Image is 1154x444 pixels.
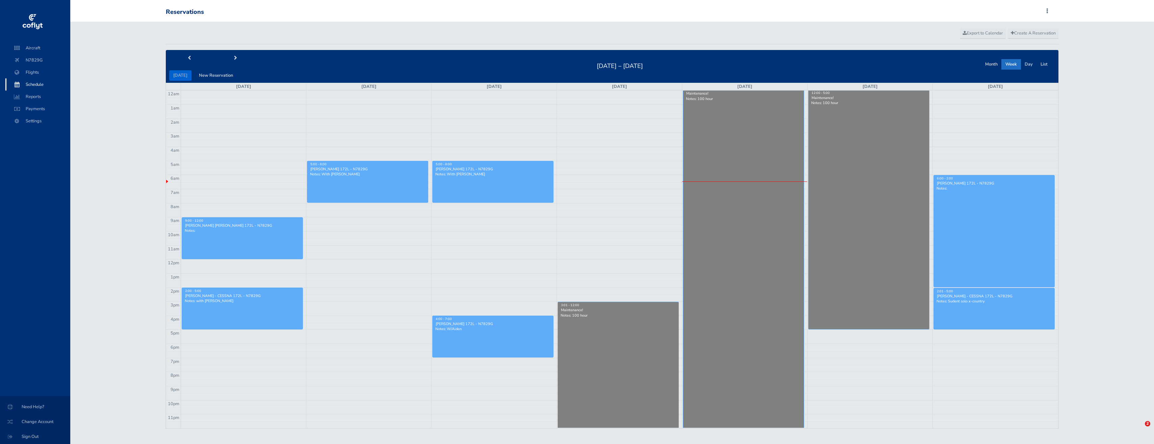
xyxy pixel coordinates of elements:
span: 12am [168,91,179,97]
button: Day [1021,59,1037,70]
span: 4am [171,147,179,153]
span: 12pm [168,260,179,266]
span: 7pm [171,359,179,365]
p: Notes: Sudent solo x-country [937,299,1052,304]
p: Notes: With [PERSON_NAME] [310,172,425,177]
span: 8pm [171,372,179,378]
span: 3pm [171,302,179,308]
span: 1am [171,105,179,111]
span: Need Help? [8,401,62,413]
button: Week [1001,59,1021,70]
button: Month [981,59,1002,70]
span: 11pm [168,415,179,421]
span: 10pm [168,401,179,407]
span: 9am [171,218,179,224]
p: Notes: with [PERSON_NAME] [185,298,300,303]
span: 1pm [171,274,179,280]
p: Notes: 100 hour [561,313,676,318]
a: Create A Reservation [1008,28,1059,39]
span: 7am [171,190,179,196]
span: 2pm [171,288,179,294]
div: Maintenance! [811,95,926,100]
span: 4pm [171,316,179,322]
span: 4:00 - 7:00 [436,317,452,321]
p: Notes: [937,186,1052,191]
span: 5:00 - 8:00 [310,162,327,166]
span: 3:01 - 12:00 [561,303,579,307]
span: 11am [168,246,179,252]
p: Notes: 100 hour [811,100,926,105]
span: Sign Out [8,430,62,443]
p: Notes: With [PERSON_NAME] [435,172,550,177]
a: [DATE] [487,83,502,90]
button: [DATE] [169,70,191,81]
h2: [DATE] – [DATE] [593,60,647,70]
a: [DATE] [988,83,1003,90]
span: 10am [168,232,179,238]
div: [PERSON_NAME] [PERSON_NAME] 172L - N7829G [185,223,300,228]
a: Export to Calendar [960,28,1006,39]
span: 6am [171,175,179,181]
div: Maintenance! [561,307,676,313]
span: 2 [1145,421,1150,426]
span: Payments [12,103,63,115]
span: 3am [171,133,179,139]
span: 6pm [171,344,179,350]
span: Reports [12,91,63,103]
a: [DATE] [737,83,752,90]
span: 2:01 - 5:00 [937,289,953,293]
div: [PERSON_NAME] 172L - N7829G [435,321,550,326]
span: 2:00 - 5:00 [185,289,201,293]
span: 9:00 - 12:00 [185,219,203,223]
span: 5:00 - 8:00 [436,162,452,166]
span: Change Account [8,416,62,428]
a: [DATE] [236,83,251,90]
iframe: Intercom live chat [1131,421,1147,437]
p: Notes: 100 hour [686,96,801,101]
a: [DATE] [361,83,377,90]
span: 9pm [171,387,179,393]
div: Reservations [166,8,204,16]
button: New Reservation [195,70,237,81]
span: 12:00 - 5:00 [812,91,830,95]
span: 8am [171,204,179,210]
a: [DATE] [612,83,627,90]
p: Notes: W/Aiden [435,326,550,331]
div: [PERSON_NAME] - CESSNA 172L - N7829G [937,294,1052,299]
div: [PERSON_NAME] 172L - N7829G [937,181,1052,186]
a: [DATE] [863,83,878,90]
span: Settings [12,115,63,127]
span: 2am [171,119,179,125]
div: Maintenance! [686,91,801,96]
span: Flights [12,66,63,78]
span: Aircraft [12,42,63,54]
div: [PERSON_NAME] - CESSNA 172L - N7829G [185,293,300,298]
span: N7829G [12,54,63,66]
span: 5am [171,162,179,168]
button: next [212,53,259,64]
button: List [1036,59,1052,70]
span: Create A Reservation [1011,30,1056,36]
span: Export to Calendar [963,30,1003,36]
div: [PERSON_NAME] 172L - N7829G [310,167,425,172]
div: [PERSON_NAME] 172L - N7829G [435,167,550,172]
img: coflyt logo [21,12,44,32]
button: prev [166,53,212,64]
p: Notes: [185,228,300,233]
span: 6:00 - 2:00 [937,176,953,180]
span: 5pm [171,330,179,336]
span: Schedule [12,78,63,91]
